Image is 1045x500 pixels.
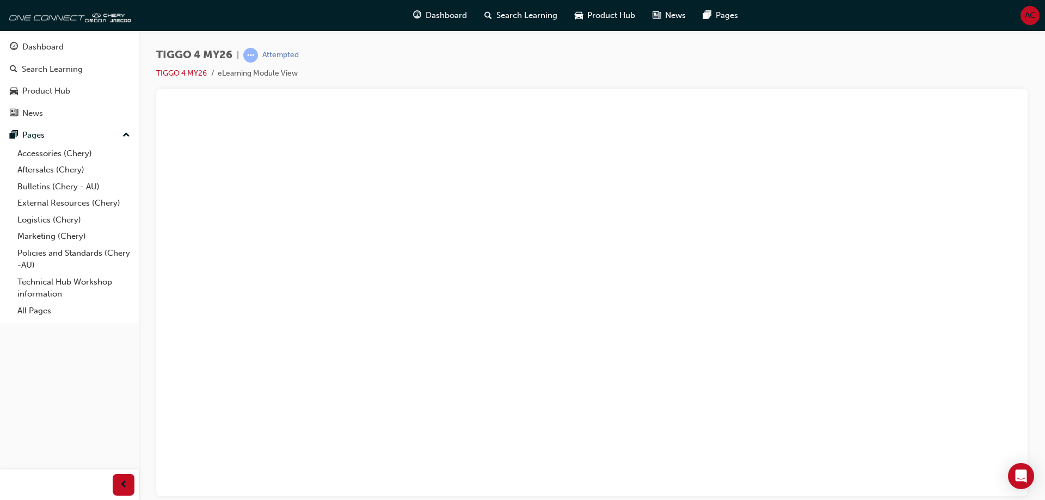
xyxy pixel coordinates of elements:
span: car-icon [575,9,583,22]
img: oneconnect [5,4,131,26]
span: | [237,49,239,61]
span: prev-icon [120,478,128,492]
span: Pages [716,9,738,22]
span: car-icon [10,87,18,96]
button: Pages [4,125,134,145]
div: Pages [22,129,45,141]
span: Search Learning [496,9,557,22]
span: news-icon [10,109,18,119]
a: Product Hub [4,81,134,101]
li: eLearning Module View [218,67,298,80]
span: learningRecordVerb_ATTEMPT-icon [243,48,258,63]
div: Open Intercom Messenger [1008,463,1034,489]
a: news-iconNews [644,4,694,27]
span: TIGGO 4 MY26 [156,49,232,61]
a: Aftersales (Chery) [13,162,134,178]
span: Dashboard [426,9,467,22]
a: All Pages [13,303,134,319]
a: Marketing (Chery) [13,228,134,245]
div: Search Learning [22,63,83,76]
div: Product Hub [22,85,70,97]
button: AC [1021,6,1040,25]
a: search-iconSearch Learning [476,4,566,27]
a: Dashboard [4,37,134,57]
a: car-iconProduct Hub [566,4,644,27]
div: Dashboard [22,41,64,53]
span: News [665,9,686,22]
span: guage-icon [413,9,421,22]
a: pages-iconPages [694,4,747,27]
span: search-icon [484,9,492,22]
a: External Resources (Chery) [13,195,134,212]
a: Search Learning [4,59,134,79]
span: pages-icon [703,9,711,22]
span: guage-icon [10,42,18,52]
button: DashboardSearch LearningProduct HubNews [4,35,134,125]
span: search-icon [10,65,17,75]
span: up-icon [122,128,130,143]
a: Bulletins (Chery - AU) [13,178,134,195]
a: Policies and Standards (Chery -AU) [13,245,134,274]
span: pages-icon [10,131,18,140]
a: TIGGO 4 MY26 [156,69,207,78]
a: Accessories (Chery) [13,145,134,162]
span: news-icon [653,9,661,22]
a: guage-iconDashboard [404,4,476,27]
a: News [4,103,134,124]
a: Logistics (Chery) [13,212,134,229]
span: AC [1025,9,1036,22]
a: Technical Hub Workshop information [13,274,134,303]
div: News [22,107,43,120]
span: Product Hub [587,9,635,22]
div: Attempted [262,50,299,60]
